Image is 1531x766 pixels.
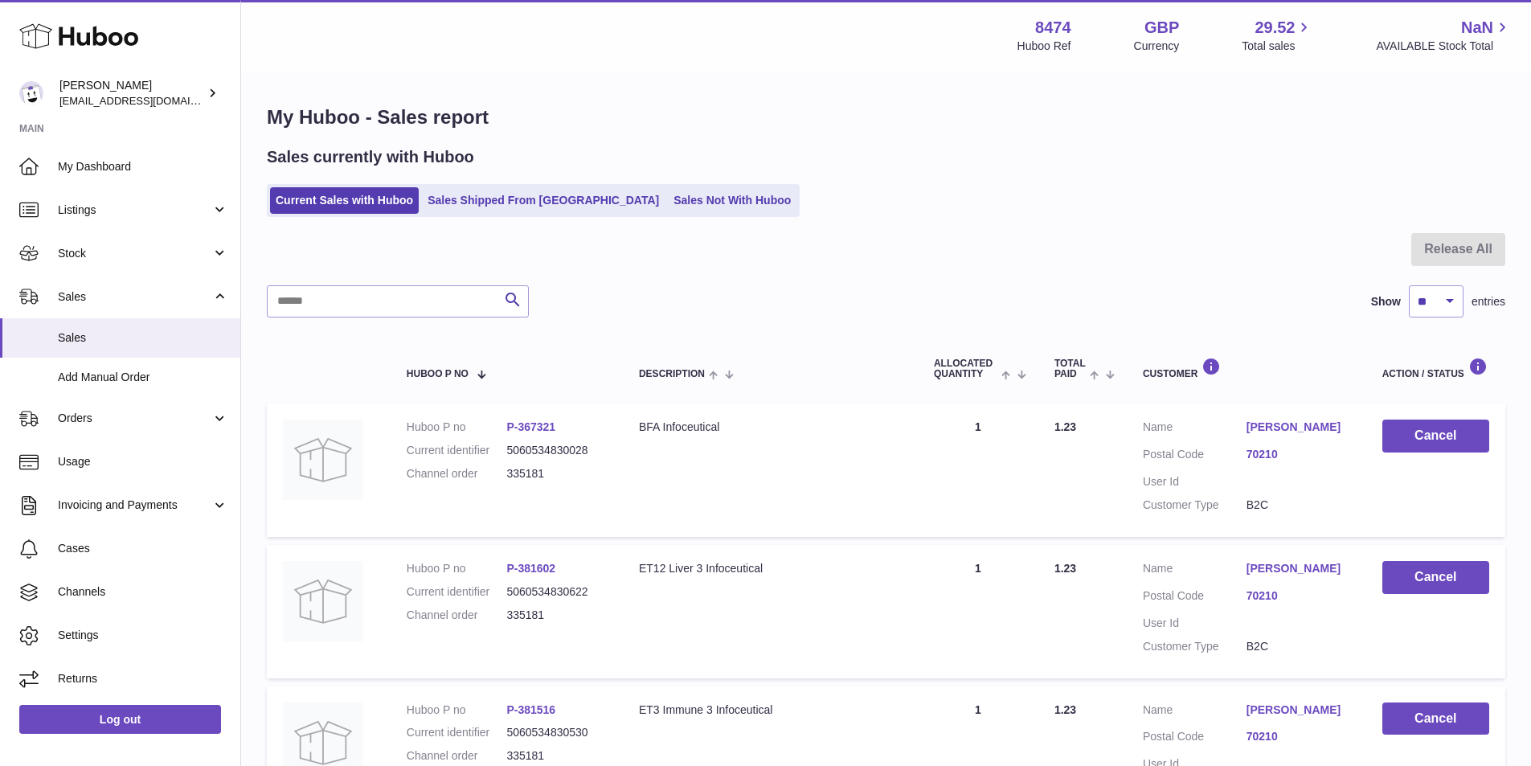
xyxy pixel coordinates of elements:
span: 1.23 [1054,420,1076,433]
div: Customer [1143,358,1350,379]
dd: 5060534830028 [506,443,607,458]
span: entries [1472,294,1505,309]
strong: GBP [1144,17,1179,39]
h1: My Huboo - Sales report [267,104,1505,130]
span: Cases [58,541,228,556]
span: 29.52 [1255,17,1295,39]
div: ET12 Liver 3 Infoceutical [639,561,902,576]
span: Huboo P no [407,369,469,379]
dt: Huboo P no [407,703,507,718]
span: AVAILABLE Stock Total [1376,39,1512,54]
span: NaN [1461,17,1493,39]
dt: Current identifier [407,725,507,740]
a: 70210 [1246,588,1350,604]
label: Show [1371,294,1401,309]
dd: 335181 [506,748,607,764]
a: P-381602 [506,562,555,575]
a: P-367321 [506,420,555,433]
span: ALLOCATED Quantity [934,358,997,379]
a: Log out [19,705,221,734]
span: Invoicing and Payments [58,498,211,513]
div: ET3 Immune 3 Infoceutical [639,703,902,718]
span: 1.23 [1054,703,1076,716]
button: Cancel [1382,703,1489,735]
a: 70210 [1246,729,1350,744]
dt: Name [1143,703,1246,722]
dt: Huboo P no [407,561,507,576]
span: Description [639,369,705,379]
a: Sales Shipped From [GEOGRAPHIC_DATA] [422,187,665,214]
dt: Postal Code [1143,447,1246,466]
a: P-381516 [506,703,555,716]
div: BFA Infoceutical [639,420,902,435]
dd: B2C [1246,498,1350,513]
dt: Postal Code [1143,588,1246,608]
img: no-photo.jpg [283,561,363,641]
div: Huboo Ref [1017,39,1071,54]
dt: Name [1143,561,1246,580]
td: 1 [918,403,1038,537]
dt: Current identifier [407,443,507,458]
img: orders@neshealth.com [19,81,43,105]
span: Add Manual Order [58,370,228,385]
a: 70210 [1246,447,1350,462]
span: Channels [58,584,228,600]
span: Usage [58,454,228,469]
span: Stock [58,246,211,261]
a: NaN AVAILABLE Stock Total [1376,17,1512,54]
dd: 5060534830622 [506,584,607,600]
dt: Current identifier [407,584,507,600]
a: [PERSON_NAME] [1246,561,1350,576]
span: Returns [58,671,228,686]
span: Sales [58,289,211,305]
a: Current Sales with Huboo [270,187,419,214]
dd: 335181 [506,466,607,481]
span: Sales [58,330,228,346]
a: [PERSON_NAME] [1246,703,1350,718]
dt: Channel order [407,466,507,481]
a: 29.52 Total sales [1242,17,1313,54]
dt: Channel order [407,748,507,764]
dt: Postal Code [1143,729,1246,748]
span: Total sales [1242,39,1313,54]
dt: User Id [1143,474,1246,490]
button: Cancel [1382,561,1489,594]
td: 1 [918,545,1038,678]
dd: 5060534830530 [506,725,607,740]
button: Cancel [1382,420,1489,453]
div: Action / Status [1382,358,1489,379]
dt: Customer Type [1143,639,1246,654]
span: Settings [58,628,228,643]
dd: 335181 [506,608,607,623]
span: My Dashboard [58,159,228,174]
a: Sales Not With Huboo [668,187,796,214]
div: [PERSON_NAME] [59,78,204,109]
span: 1.23 [1054,562,1076,575]
dt: Huboo P no [407,420,507,435]
dt: Customer Type [1143,498,1246,513]
dt: Name [1143,420,1246,439]
h2: Sales currently with Huboo [267,146,474,168]
span: [EMAIL_ADDRESS][DOMAIN_NAME] [59,94,236,107]
img: no-photo.jpg [283,420,363,500]
span: Listings [58,203,211,218]
dt: User Id [1143,616,1246,631]
a: [PERSON_NAME] [1246,420,1350,435]
span: Orders [58,411,211,426]
div: Currency [1134,39,1180,54]
dt: Channel order [407,608,507,623]
strong: 8474 [1035,17,1071,39]
dd: B2C [1246,639,1350,654]
span: Total paid [1054,358,1086,379]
